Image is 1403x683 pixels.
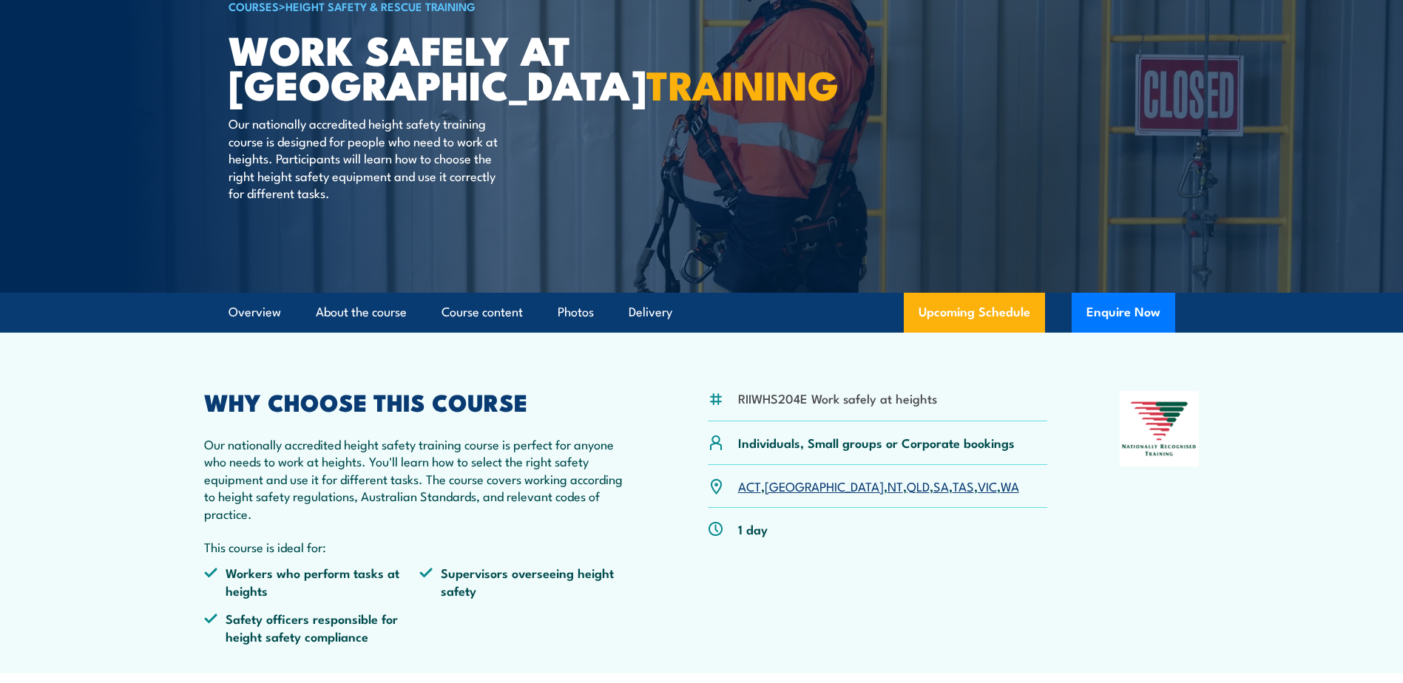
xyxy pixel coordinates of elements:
li: Supervisors overseeing height safety [419,564,635,599]
p: Our nationally accredited height safety training course is perfect for anyone who needs to work a... [204,435,636,522]
p: 1 day [738,520,768,537]
a: [GEOGRAPHIC_DATA] [765,477,884,495]
a: NT [888,477,903,495]
a: TAS [953,477,974,495]
a: QLD [907,477,930,495]
h2: WHY CHOOSE THIS COURSE [204,391,636,412]
a: SA [933,477,949,495]
p: Our nationally accredited height safety training course is designed for people who need to work a... [229,115,498,201]
a: VIC [978,477,997,495]
p: , , , , , , , [738,478,1019,495]
a: Upcoming Schedule [904,293,1045,333]
p: Individuals, Small groups or Corporate bookings [738,434,1015,451]
h1: Work Safely at [GEOGRAPHIC_DATA] [229,32,594,101]
button: Enquire Now [1072,293,1175,333]
a: Delivery [629,293,672,332]
strong: TRAINING [646,52,839,114]
a: WA [1001,477,1019,495]
a: Course content [442,293,523,332]
a: ACT [738,477,761,495]
a: Overview [229,293,281,332]
li: Workers who perform tasks at heights [204,564,420,599]
img: Nationally Recognised Training logo. [1120,391,1200,466]
a: About the course [316,293,407,332]
a: Photos [558,293,594,332]
li: Safety officers responsible for height safety compliance [204,610,420,645]
li: RIIWHS204E Work safely at heights [738,390,937,407]
p: This course is ideal for: [204,538,636,555]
